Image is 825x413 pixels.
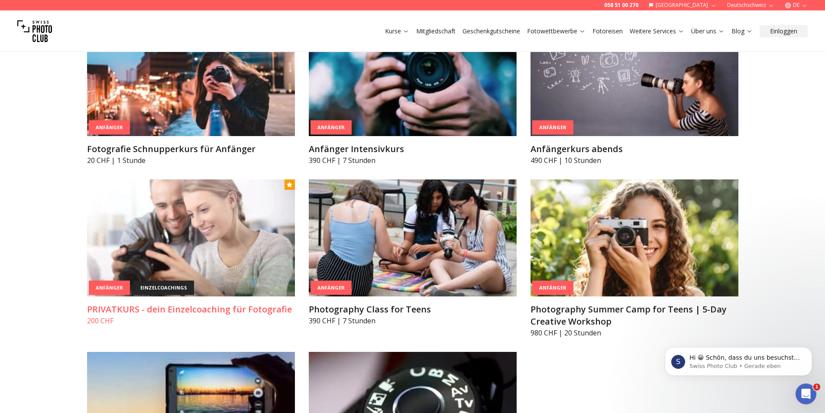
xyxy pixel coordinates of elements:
img: Anfänger Intensivkurs [309,19,517,136]
button: Fotoreisen [589,25,626,37]
img: Swiss photo club [17,14,52,49]
div: Anfänger [532,281,573,295]
div: Anfänger [532,120,573,135]
div: Anfänger [311,281,352,295]
a: Geschenkgutscheine [463,27,520,36]
p: 390 CHF | 7 Stunden [309,155,517,166]
button: Weitere Services [626,25,688,37]
a: Über uns [691,27,725,36]
span: 1 [813,384,820,390]
a: Mitgliedschaft [416,27,456,36]
a: Fotoreisen [592,27,623,36]
a: Fotografie Schnupperkurs für AnfängerAnfängerFotografie Schnupperkurs für Anfänger20 CHF | 1 Stunde [87,19,295,166]
a: Blog [731,27,753,36]
a: Photography Summer Camp for Teens | 5-Day Creative WorkshopAnfängerPhotography Summer Camp for Te... [531,179,738,338]
h3: Fotografie Schnupperkurs für Anfänger [87,143,295,155]
h3: Anfängerkurs abends [531,143,738,155]
a: PRIVATKURS - dein Einzelcoaching für FotografieAnfängereinzelcoachingsPRIVATKURS - dein Einzelcoa... [87,179,295,326]
h3: PRIVATKURS - dein Einzelcoaching für Fotografie [87,303,295,315]
a: 058 51 00 270 [604,2,638,9]
iframe: Intercom notifications Nachricht [652,329,825,390]
h3: Photography Class for Teens [309,303,517,315]
button: Einloggen [760,25,808,37]
button: Kurse [382,25,413,37]
button: Geschenkgutscheine [459,25,524,37]
div: Anfänger [89,281,130,295]
button: Fotowettbewerbe [524,25,589,37]
p: 490 CHF | 10 Stunden [531,155,738,166]
div: Anfänger [311,120,352,135]
img: PRIVATKURS - dein Einzelcoaching für Fotografie [87,179,295,296]
div: Anfänger [89,120,130,135]
a: Photography Class for TeensAnfängerPhotography Class for Teens390 CHF | 7 Stunden [309,179,517,326]
p: 390 CHF | 7 Stunden [309,315,517,326]
button: Blog [728,25,756,37]
img: Photography Summer Camp for Teens | 5-Day Creative Workshop [531,179,738,296]
img: Fotografie Schnupperkurs für Anfänger [87,19,295,136]
img: Anfängerkurs abends [531,19,738,136]
iframe: Intercom live chat [796,384,816,404]
p: 20 CHF | 1 Stunde [87,155,295,166]
a: Anfänger IntensivkursAnfängerAnfänger Intensivkurs390 CHF | 7 Stunden [309,19,517,166]
div: einzelcoachings [133,281,194,295]
button: Mitgliedschaft [413,25,459,37]
h3: Photography Summer Camp for Teens | 5-Day Creative Workshop [531,303,738,328]
a: Weitere Services [630,27,684,36]
p: 980 CHF | 20 Stunden [531,328,738,338]
img: Photography Class for Teens [309,179,517,296]
p: 200 CHF [87,315,295,326]
a: Fotowettbewerbe [527,27,586,36]
a: Anfängerkurs abendsAnfängerAnfängerkurs abends490 CHF | 10 Stunden [531,19,738,166]
h3: Anfänger Intensivkurs [309,143,517,155]
a: Kurse [385,27,409,36]
button: Über uns [688,25,728,37]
